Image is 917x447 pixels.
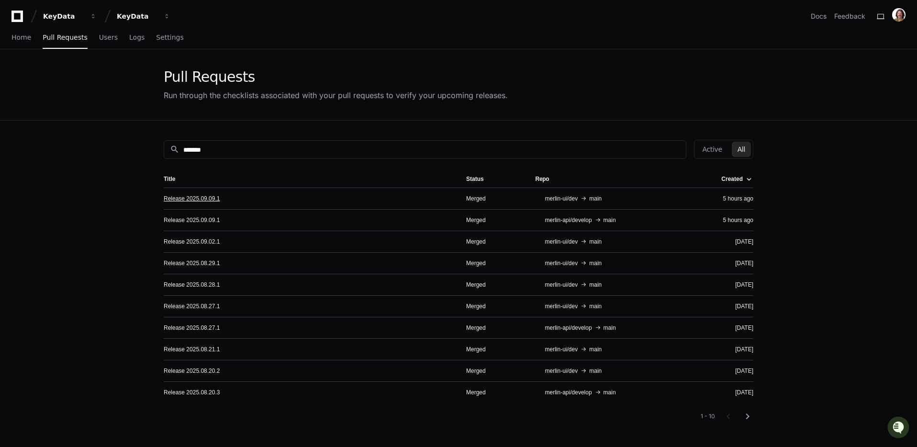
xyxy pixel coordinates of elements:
span: main [589,259,602,267]
span: main [589,367,602,375]
button: KeyData [113,8,174,25]
div: Created [721,175,751,183]
span: main [589,195,602,202]
button: Feedback [834,11,865,21]
span: [DATE] [85,128,104,136]
span: Logs [129,34,145,40]
div: Title [164,175,451,183]
a: Logs [129,27,145,49]
div: KeyData [43,11,84,21]
a: Release 2025.09.02.1 [164,238,220,246]
img: 1756235613930-3d25f9e4-fa56-45dd-b3ad-e072dfbd1548 [19,129,27,136]
a: Release 2025.08.27.1 [164,302,220,310]
div: Merged [466,259,520,267]
a: Release 2025.08.20.2 [164,367,220,375]
span: merlin-ui/dev [545,195,578,202]
span: main [604,216,616,224]
mat-icon: chevron_right [742,411,753,422]
a: Release 2025.08.20.3 [164,389,220,396]
a: Pull Requests [43,27,87,49]
div: Run through the checklists associated with your pull requests to verify your upcoming releases. [164,89,508,101]
span: main [604,324,616,332]
img: PlayerZero [10,10,29,29]
a: Home [11,27,31,49]
span: Settings [156,34,183,40]
span: merlin-ui/dev [545,281,578,289]
div: Status [466,175,484,183]
div: Welcome [10,38,174,54]
button: Start new chat [163,74,174,86]
div: We're available if you need us! [43,81,132,89]
div: Merged [466,195,520,202]
div: Status [466,175,520,183]
div: Title [164,175,175,183]
span: Users [99,34,118,40]
a: Release 2025.08.21.1 [164,346,220,353]
div: Merged [466,238,520,246]
span: • [79,128,83,136]
mat-icon: search [170,145,179,154]
iframe: Open customer support [886,415,912,441]
span: main [604,389,616,396]
span: Pull Requests [43,34,87,40]
a: Docs [811,11,827,21]
div: Merged [466,302,520,310]
div: Past conversations [10,104,64,112]
span: merlin-ui/dev [545,367,578,375]
button: All [732,142,751,157]
a: Users [99,27,118,49]
span: merlin-ui/dev [545,238,578,246]
div: Merged [466,346,520,353]
button: See all [148,102,174,114]
span: merlin-api/develop [545,389,592,396]
div: [DATE] [695,346,753,353]
img: 8294786374016_798e290d9caffa94fd1d_72.jpg [20,71,37,89]
button: KeyData [39,8,101,25]
div: Merged [466,216,520,224]
img: Robert Klasen [10,119,25,141]
div: KeyData [117,11,158,21]
div: 1 - 10 [701,413,715,420]
div: Merged [466,389,520,396]
a: Release 2025.09.09.1 [164,216,220,224]
div: Merged [466,324,520,332]
span: main [589,346,602,353]
img: 1756235613930-3d25f9e4-fa56-45dd-b3ad-e072dfbd1548 [10,71,27,89]
span: merlin-ui/dev [545,259,578,267]
a: Settings [156,27,183,49]
div: [DATE] [695,238,753,246]
span: [PERSON_NAME] [30,128,78,136]
div: Merged [466,281,520,289]
th: Repo [528,170,688,188]
div: [DATE] [695,302,753,310]
div: [DATE] [695,389,753,396]
button: Active [696,142,727,157]
a: Release 2025.08.27.1 [164,324,220,332]
div: [DATE] [695,281,753,289]
div: Created [721,175,743,183]
a: Release 2025.08.29.1 [164,259,220,267]
div: [DATE] [695,324,753,332]
div: 5 hours ago [695,195,753,202]
a: Release 2025.09.09.1 [164,195,220,202]
div: 5 hours ago [695,216,753,224]
span: merlin-ui/dev [545,302,578,310]
span: merlin-ui/dev [545,346,578,353]
div: Start new chat [43,71,157,81]
a: Powered byPylon [67,149,116,157]
span: merlin-api/develop [545,324,592,332]
div: Merged [466,367,520,375]
a: Release 2025.08.28.1 [164,281,220,289]
span: Home [11,34,31,40]
div: [DATE] [695,259,753,267]
span: merlin-api/develop [545,216,592,224]
img: ACg8ocLxjWwHaTxEAox3-XWut-danNeJNGcmSgkd_pWXDZ2crxYdQKg=s96-c [892,8,906,22]
div: [DATE] [695,367,753,375]
span: main [589,238,602,246]
div: Pull Requests [164,68,508,86]
span: main [589,281,602,289]
span: Pylon [95,150,116,157]
span: main [589,302,602,310]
